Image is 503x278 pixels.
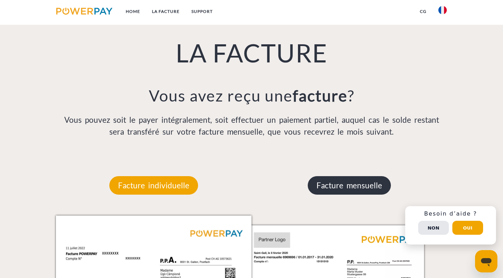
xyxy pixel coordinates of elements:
h3: Vous avez reçu une ? [56,86,447,105]
iframe: Bouton de lancement de la fenêtre de messagerie [475,250,497,272]
h1: LA FACTURE [56,37,447,68]
p: Facture individuelle [109,176,198,195]
img: logo-powerpay.svg [56,8,112,15]
a: LA FACTURE [146,5,185,18]
p: Vous pouvez soit le payer intégralement, soit effectuer un paiement partiel, auquel cas le solde ... [56,114,447,138]
a: CG [414,5,432,18]
button: Oui [452,221,483,235]
a: Home [120,5,146,18]
div: Schnellhilfe [405,206,496,245]
p: Facture mensuelle [308,176,391,195]
a: Support [185,5,219,18]
h3: Besoin d’aide ? [409,210,492,217]
img: fr [438,6,447,14]
b: facture [293,86,348,105]
button: Non [418,221,449,235]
